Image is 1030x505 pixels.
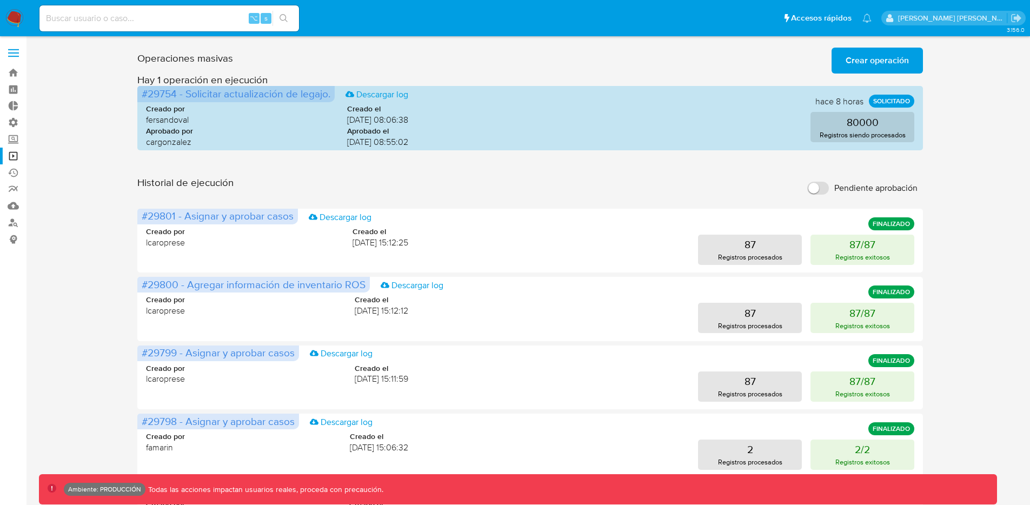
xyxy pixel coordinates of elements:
span: Accesos rápidos [791,12,852,24]
p: elkin.mantilla@mercadolibre.com.co [898,13,1007,23]
span: ⌥ [250,13,258,23]
p: Ambiente: PRODUCCIÓN [68,487,141,491]
p: Todas las acciones impactan usuarios reales, proceda con precaución. [145,484,383,495]
input: Buscar usuario o caso... [39,11,299,25]
a: Salir [1011,12,1022,24]
button: search-icon [273,11,295,26]
a: Notificaciones [862,14,872,23]
span: s [264,13,268,23]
